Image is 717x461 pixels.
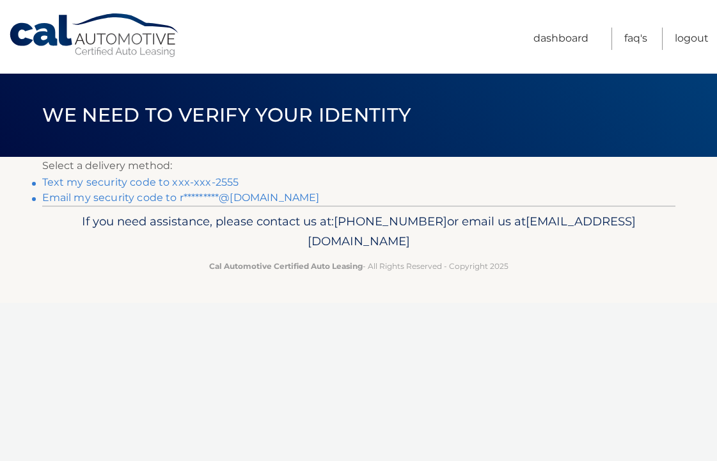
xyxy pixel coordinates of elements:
a: Cal Automotive [8,13,181,58]
strong: Cal Automotive Certified Auto Leasing [209,261,363,271]
a: FAQ's [624,28,647,50]
a: Dashboard [533,28,588,50]
a: Text my security code to xxx-xxx-2555 [42,176,239,188]
span: We need to verify your identity [42,103,411,127]
p: Select a delivery method: [42,157,675,175]
span: [PHONE_NUMBER] [334,214,447,229]
p: - All Rights Reserved - Copyright 2025 [51,259,667,273]
a: Logout [675,28,709,50]
p: If you need assistance, please contact us at: or email us at [51,211,667,252]
a: Email my security code to r*********@[DOMAIN_NAME] [42,191,320,204]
